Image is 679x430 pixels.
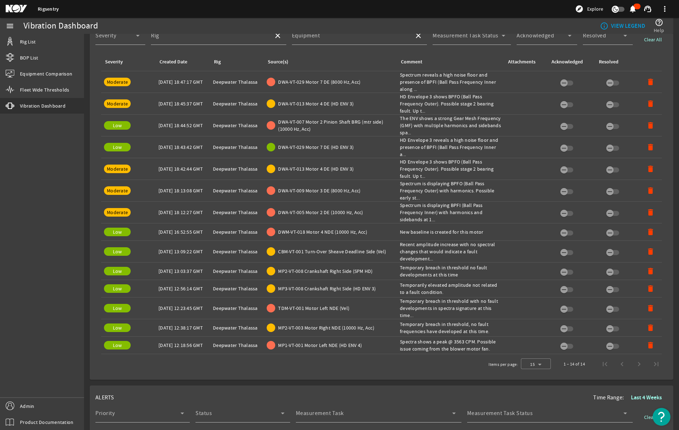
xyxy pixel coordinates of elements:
span: DWA-VT-029 Motor 7 DE (8000 Hz, Acc) [278,78,360,86]
div: [DATE] 18:47:17 GMT [158,78,207,86]
div: Items per page: [489,361,518,368]
div: [DATE] 18:43:42 GMT [158,144,207,151]
mat-icon: delete [646,186,655,195]
div: [DATE] 12:38:17 GMT [158,324,207,331]
mat-icon: delete [646,228,655,236]
div: Deepwater Thalassa [213,209,261,216]
div: Severity [104,58,150,66]
mat-icon: delete [646,121,655,130]
mat-icon: delete [646,165,655,173]
div: Temporary breach in threshold no fault developments at this time [400,264,501,278]
div: Attachments [508,58,536,66]
span: Moderate [107,187,128,194]
span: MP1-VT-001 Motor Left NDE (HD ENV 4) [278,342,362,349]
div: [DATE] 18:12:27 GMT [158,209,207,216]
input: Select Equipment [292,34,409,43]
div: Resolved [598,58,633,66]
div: Rig [214,58,221,66]
div: HD Envelope 3 reveals a high noise floor and presence of BPFI (Ball Pass Frequency Inner a... [400,136,501,158]
div: Temporary breach in threshold, no fault frequencies have developed at this time. [400,321,501,335]
mat-icon: delete [646,323,655,332]
div: Created Date [160,58,187,66]
div: [DATE] 18:42:44 GMT [158,165,207,172]
span: Clear All [644,414,662,421]
mat-label: Rig [151,32,159,39]
span: MP3-VT-008 Crankshaft Right Side (HD ENV 3) [278,285,376,292]
span: CBM-VT-001 Turn-Over Sheave Deadline Side (Vel) [278,248,386,255]
div: Temporarily elevated amplitude not related to a fault condition. [400,281,501,296]
button: Clear All [638,411,668,424]
span: BOP List [20,54,38,61]
div: Deepwater Thalassa [213,324,261,331]
span: Low [113,268,122,274]
mat-icon: delete [646,267,655,275]
mat-icon: delete [646,143,655,151]
span: DWA-VT-005 Motor 2 DE (10000 Hz, Acc) [278,209,363,216]
div: Comment [400,58,498,66]
div: [DATE] 18:44:52 GMT [158,122,207,129]
span: Explore [587,5,603,12]
span: DWA-VT-013 Motor 4 DE (HD ENV 3) [278,165,354,172]
span: Low [113,248,122,255]
span: DWA-VT-013 Motor 4 DE (HD ENV 3) [278,100,354,107]
mat-label: Measurement Task Status [467,410,533,417]
div: [DATE] 16:52:55 GMT [158,228,207,235]
mat-icon: delete [646,99,655,108]
a: Rigsentry [38,6,59,12]
div: [DATE] 13:09:22 GMT [158,248,207,255]
div: Deepwater Thalassa [213,78,261,86]
mat-icon: notifications [628,5,637,13]
span: DWM-VT-018 Motor 4 NDE (10000 Hz, Acc) [278,228,367,235]
mat-icon: delete [646,78,655,86]
mat-icon: delete [646,247,655,256]
mat-icon: vibration [6,102,14,110]
span: Rig List [20,38,36,45]
span: Low [113,305,122,311]
span: Alerts [95,394,114,401]
div: Deepwater Thalassa [213,165,261,172]
button: Clear All [638,33,668,46]
div: Attachments [507,58,542,66]
div: [DATE] 12:56:14 GMT [158,285,207,292]
mat-icon: delete [646,304,655,312]
div: HD Envelope 3 shows BPFO (Ball Pass Frequency Outer). Possible stage 2 bearing fault. Up t... [400,93,501,114]
button: VIEW LEGEND [597,20,648,32]
div: [DATE] 12:18:56 GMT [158,342,207,349]
mat-icon: explore [575,5,584,13]
mat-label: Priority [95,410,115,417]
mat-label: Measurement Task [296,410,344,417]
div: Deepwater Thalassa [213,122,261,129]
div: HD Envelope 3 shows BPFO (Ball Pass Frequency Outer). Possible stage 2 bearing fault. Up t... [400,158,501,180]
div: Source(s) [268,58,288,66]
span: DWA-VT-007 Motor 2 Pinion Shaft BRG (mtr side) (10000 Hz, Acc) [278,118,394,133]
div: Deepwater Thalassa [213,228,261,235]
div: Deepwater Thalassa [213,305,261,312]
span: Low [113,285,122,292]
mat-icon: delete [646,341,655,349]
mat-icon: delete [646,208,655,217]
div: [DATE] 12:23:45 GMT [158,305,207,312]
div: Deepwater Thalassa [213,100,261,107]
span: Moderate [107,166,128,172]
div: Severity [105,58,123,66]
div: Deepwater Thalassa [213,268,261,275]
div: Deepwater Thalassa [213,144,261,151]
mat-icon: close [273,31,282,40]
span: Low [113,122,122,129]
div: New baseline is created for this motor [400,228,501,235]
span: Low [113,229,122,235]
input: Select a Rig [151,34,268,43]
div: Spectra shows a peak @ 3563 CPM. Possible issue coming from the blower motor fan. [400,338,501,352]
mat-icon: delete [646,284,655,293]
div: Spectrum reveals a high noise floor and presence of BPFI (Ball Pass Frequency Inner along ... [400,71,501,93]
span: Moderate [107,100,128,107]
span: TDM-VT-001 Motor Left NDE (Vel) [278,305,349,312]
span: Clear All [644,36,662,43]
span: Moderate [107,209,128,216]
div: Rig [213,58,258,66]
div: Source(s) [267,58,391,66]
button: Last 4 Weeks [625,391,668,404]
button: more_vert [656,0,673,17]
span: Low [113,325,122,331]
span: MP2-VT-003 Motor Right NDE (10000 Hz, Acc) [278,324,374,331]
